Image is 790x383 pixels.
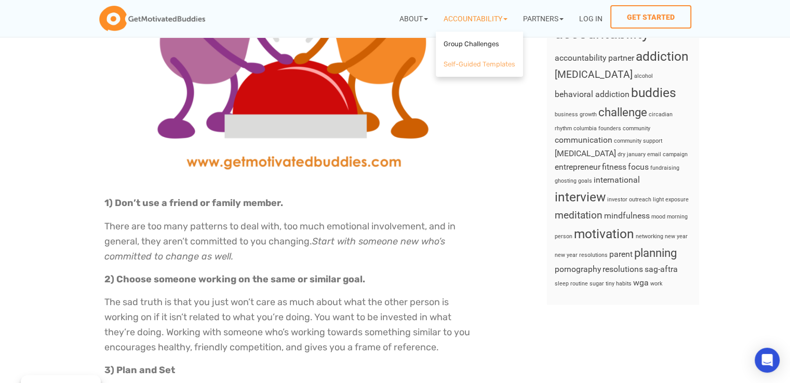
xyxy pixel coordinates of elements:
[636,49,689,64] a: addiction (5 items)
[104,364,175,376] strong: 3) Plan and Set
[665,233,688,240] a: new year (1 item)
[602,264,643,274] a: resolutions (2 items)
[609,249,633,259] a: parent (2 items)
[574,226,634,241] a: motivation (5 items)
[555,89,630,99] a: behavioral addiction (2 items)
[636,233,663,240] a: networking (1 item)
[438,34,520,54] a: Group Challenges
[631,85,676,100] a: buddies (5 items)
[515,5,571,32] a: Partners
[555,252,608,258] a: new year resolutions (1 item)
[438,54,520,75] a: Self-Guided Templates
[555,264,601,274] a: pornography (2 items)
[755,348,780,373] div: Open Intercom Messenger
[104,236,445,262] i: Start with someone new who’s committed to change as well.
[436,5,515,32] a: Accountability
[650,280,662,287] a: work (1 item)
[606,280,632,287] a: tiny habits (1 item)
[555,209,602,221] a: meditation (3 items)
[99,6,205,32] img: GetMotivatedBuddies
[104,273,365,285] strong: 2) Choose someone working on the same or similar goal.
[104,295,484,355] p: The sad truth is that you just won’t care as much about what the other person is working on if it...
[571,5,610,32] a: Log In
[651,213,665,220] a: mood (1 item)
[555,213,688,239] a: morning person (1 item)
[634,73,653,79] a: alcohol (1 item)
[104,219,484,264] p: There are too many patterns to deal with, too much emotional involvement, and in general, they ar...
[104,197,283,209] strong: 1) Don’t use a friend or family member.
[645,264,678,274] a: sag-aftra (2 items)
[555,53,634,63] a: accountability partner (2 items)
[555,189,606,204] a: interview (5 items)
[634,246,677,259] a: planning (4 items)
[633,278,649,288] a: wga (2 items)
[610,5,691,29] a: Get Started
[392,5,436,32] a: About
[590,280,604,287] a: sugar (1 item)
[555,280,588,287] a: sleep routine (1 item)
[555,69,633,80] a: adhd (3 items)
